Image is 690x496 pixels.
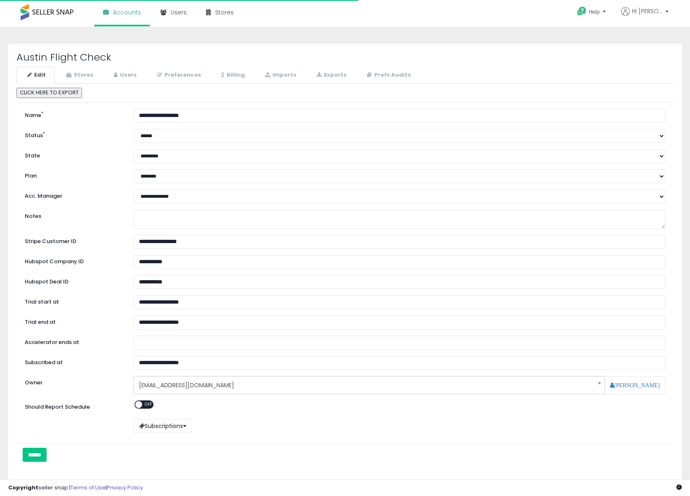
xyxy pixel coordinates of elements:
label: Accelerator ends at [19,336,127,346]
button: CLICK HERE TO EXPORT [16,88,82,98]
strong: Copyright [8,484,38,491]
label: Should Report Schedule [25,403,90,411]
span: Accounts [113,8,141,16]
a: Hi [PERSON_NAME] [621,7,669,26]
i: Get Help [577,6,587,16]
span: Users [171,8,187,16]
label: Notes [19,210,127,220]
a: Preferences [146,67,210,84]
h2: Austin Flight Check [16,52,674,63]
a: Exports [306,67,355,84]
label: Status [19,129,127,140]
a: [PERSON_NAME] [610,382,660,388]
span: Hi [PERSON_NAME] [632,7,663,15]
label: Subscribed at [19,356,127,367]
label: State [19,149,127,160]
label: Acc. Manager [19,190,127,200]
a: Billing [211,67,253,84]
label: Plan [19,169,127,180]
a: Users [103,67,146,84]
label: Hubspot Deal ID [19,275,127,286]
label: Trial end at [19,316,127,326]
span: Stores [215,8,234,16]
a: Privacy Policy [107,484,143,491]
label: Owner [25,379,42,387]
label: Stripe Customer ID [19,235,127,246]
button: Subscriptions [134,419,192,433]
span: Help [589,8,600,15]
label: Trial start at [19,295,127,306]
a: Stores [55,67,102,84]
span: OFF [142,401,155,408]
a: Terms of Use [70,484,106,491]
label: Name [19,109,127,119]
a: Imports [254,67,305,84]
span: [EMAIL_ADDRESS][DOMAIN_NAME] [139,378,589,392]
div: seller snap | | [8,484,143,492]
a: Prefs Audits [356,67,420,84]
label: Hubspot Company ID [19,255,127,266]
a: Edit [16,67,54,84]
